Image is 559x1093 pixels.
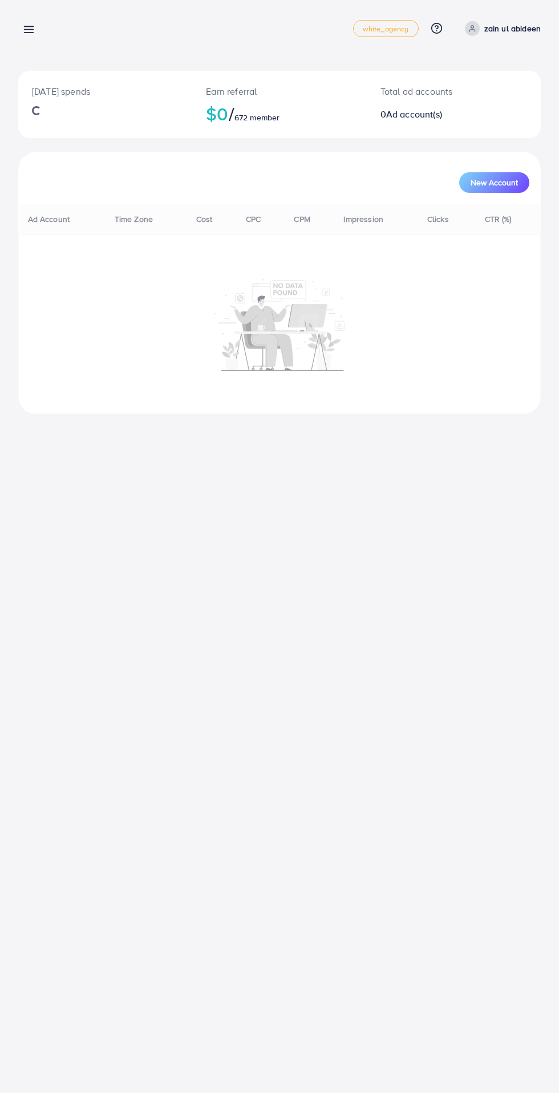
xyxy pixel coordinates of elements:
[353,20,419,37] a: white_agency
[484,22,541,35] p: zain ul abideen
[229,100,234,127] span: /
[380,84,484,98] p: Total ad accounts
[206,84,353,98] p: Earn referral
[460,21,541,36] a: zain ul abideen
[234,112,280,123] span: 672 member
[386,108,442,120] span: Ad account(s)
[206,103,353,124] h2: $0
[459,172,529,193] button: New Account
[380,109,484,120] h2: 0
[471,179,518,187] span: New Account
[32,84,179,98] p: [DATE] spends
[363,25,409,33] span: white_agency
